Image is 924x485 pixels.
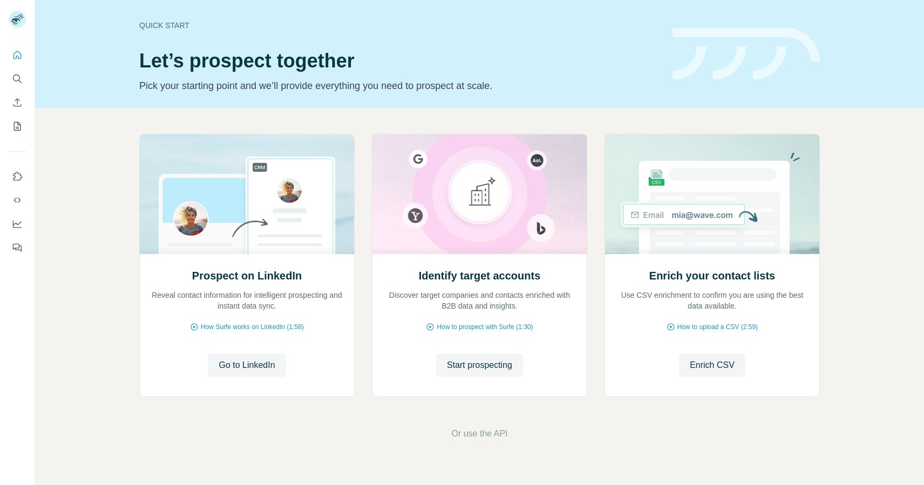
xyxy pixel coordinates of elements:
h1: Let’s prospect together [139,50,660,72]
button: Use Surfe on LinkedIn [9,167,26,186]
span: How to prospect with Surfe (1:30) [437,322,533,332]
h2: Enrich your contact lists [649,268,775,283]
button: Search [9,69,26,88]
p: Reveal contact information for intelligent prospecting and instant data sync. [151,290,343,311]
span: Go to LinkedIn [219,359,275,372]
p: Discover target companies and contacts enriched with B2B data and insights. [383,290,576,311]
button: Use Surfe API [9,190,26,210]
img: Identify target accounts [372,134,587,254]
span: Start prospecting [447,359,512,372]
h2: Prospect on LinkedIn [192,268,302,283]
span: Enrich CSV [690,359,735,372]
button: Enrich CSV [9,93,26,112]
button: Go to LinkedIn [208,353,286,377]
p: Pick your starting point and we’ll provide everything you need to prospect at scale. [139,78,660,93]
div: Quick start [139,20,660,31]
button: Dashboard [9,214,26,234]
button: Quick start [9,45,26,65]
p: Use CSV enrichment to confirm you are using the best data available. [616,290,808,311]
button: Or use the API [451,427,507,440]
button: My lists [9,117,26,136]
img: banner [672,28,820,80]
button: Feedback [9,238,26,257]
h2: Identify target accounts [419,268,541,283]
img: Enrich your contact lists [604,134,820,254]
button: Start prospecting [436,353,523,377]
span: How Surfe works on LinkedIn (1:58) [201,322,304,332]
span: How to upload a CSV (2:59) [677,322,758,332]
img: Prospect on LinkedIn [139,134,355,254]
button: Enrich CSV [679,353,745,377]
